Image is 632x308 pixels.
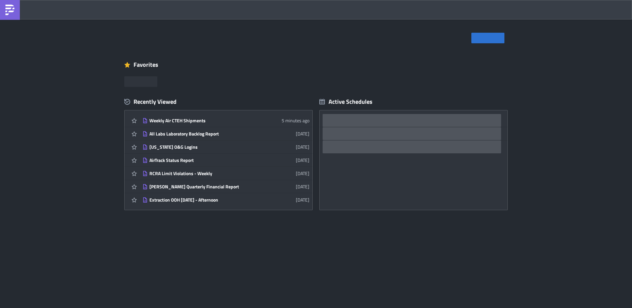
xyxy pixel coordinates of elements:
a: RCRA Limit Violations - Weekly[DATE] [142,167,309,180]
div: All Labs Laboratory Backlog Report [149,131,265,137]
time: 2025-10-03T16:17:46Z [282,117,309,124]
div: Active Schedules [319,98,373,105]
a: [PERSON_NAME] Quarterly Financial Report[DATE] [142,180,309,193]
time: 2025-08-28T16:46:03Z [296,196,309,203]
div: Favorites [124,60,508,70]
a: Extraction OOH [DATE] - Afternoon[DATE] [142,193,309,206]
div: [US_STATE] O&G Logins [149,144,265,150]
time: 2025-09-23T17:23:31Z [296,157,309,164]
a: AirTrack Status Report[DATE] [142,154,309,167]
a: [US_STATE] O&G Logins[DATE] [142,140,309,153]
div: [PERSON_NAME] Quarterly Financial Report [149,184,265,190]
a: All Labs Laboratory Backlog Report[DATE] [142,127,309,140]
div: Extraction OOH [DATE] - Afternoon [149,197,265,203]
div: AirTrack Status Report [149,157,265,163]
div: Weekly Air CTEH Shipments [149,118,265,124]
time: 2025-09-30T15:59:18Z [296,143,309,150]
time: 2025-09-23T15:01:08Z [296,170,309,177]
div: Recently Viewed [124,97,313,107]
img: PushMetrics [5,5,15,15]
div: RCRA Limit Violations - Weekly [149,171,265,176]
a: Weekly Air CTEH Shipments5 minutes ago [142,114,309,127]
time: 2025-09-22T19:54:28Z [296,183,309,190]
time: 2025-10-01T16:59:20Z [296,130,309,137]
